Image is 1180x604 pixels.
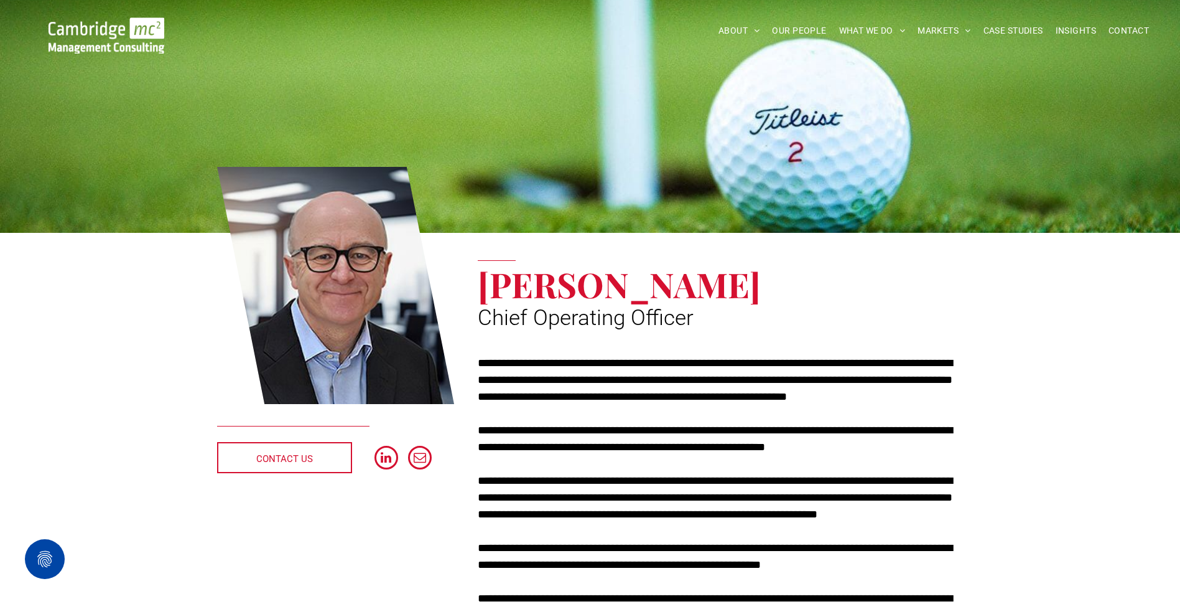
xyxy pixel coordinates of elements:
a: CASE STUDIES [977,21,1049,40]
a: CONTACT [1102,21,1155,40]
span: [PERSON_NAME] [478,261,761,307]
a: CONTACT US [217,442,352,473]
a: MARKETS [911,21,977,40]
a: OUR PEOPLE [766,21,832,40]
a: Your Business Transformed | Cambridge Management Consulting [49,19,164,32]
a: Andrew Fleming | Chief Operating Officer | Cambridge Management Consulting [217,165,455,407]
a: ABOUT [712,21,766,40]
span: Chief Operating Officer [478,305,694,331]
img: Go to Homepage [49,17,164,54]
span: CONTACT US [256,443,313,474]
a: linkedin [374,446,398,473]
a: WHAT WE DO [833,21,912,40]
a: email [408,446,432,473]
a: INSIGHTS [1049,21,1102,40]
